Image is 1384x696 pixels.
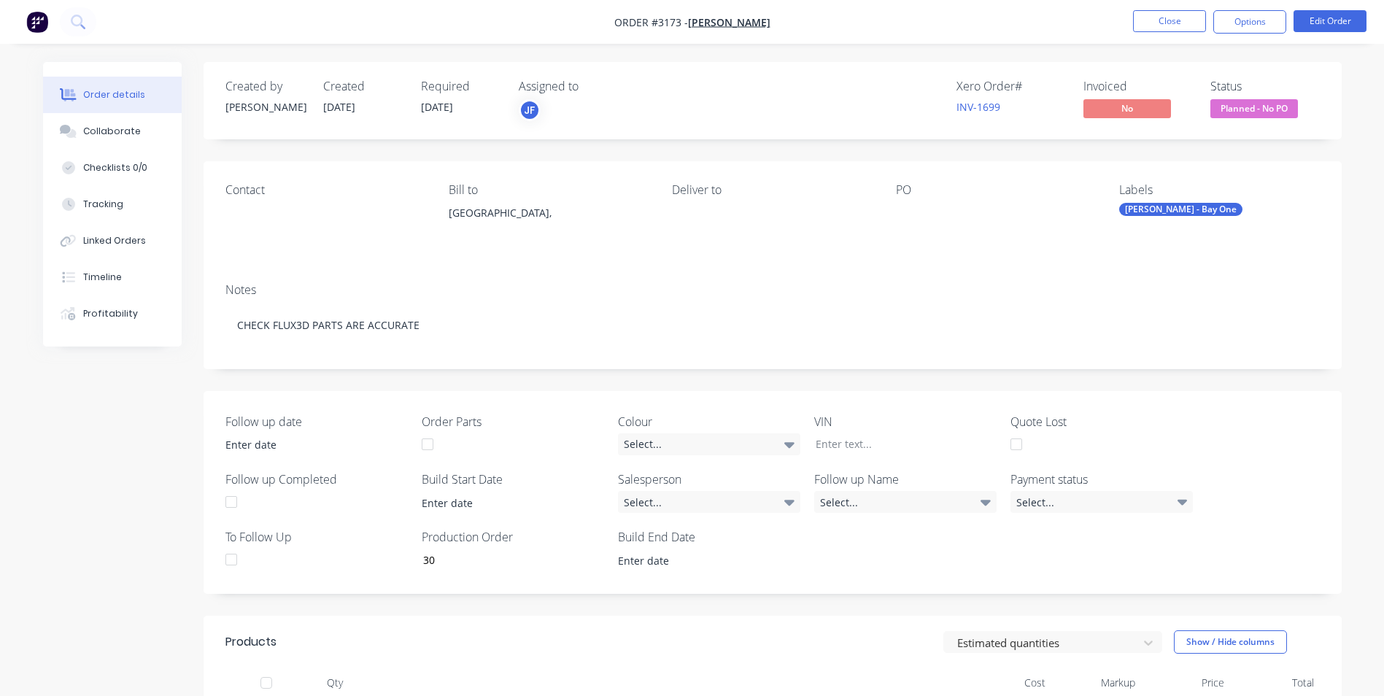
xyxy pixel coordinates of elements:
[688,15,770,29] a: [PERSON_NAME]
[618,413,800,430] label: Colour
[1174,630,1287,654] button: Show / Hide columns
[1213,10,1286,34] button: Options
[323,80,403,93] div: Created
[83,307,138,320] div: Profitability
[43,186,182,223] button: Tracking
[1083,80,1193,93] div: Invoiced
[225,413,408,430] label: Follow up date
[83,125,141,138] div: Collaborate
[83,88,145,101] div: Order details
[814,491,997,513] div: Select...
[1210,80,1320,93] div: Status
[519,80,665,93] div: Assigned to
[83,161,147,174] div: Checklists 0/0
[43,113,182,150] button: Collaborate
[1010,413,1193,430] label: Quote Lost
[215,434,397,456] input: Enter date
[618,491,800,513] div: Select...
[43,150,182,186] button: Checklists 0/0
[1010,491,1193,513] div: Select...
[1119,183,1319,197] div: Labels
[1083,99,1171,117] span: No
[422,528,604,546] label: Production Order
[225,303,1320,347] div: CHECK FLUX3D PARTS ARE ACCURATE
[519,99,541,121] button: JF
[83,198,123,211] div: Tracking
[26,11,48,33] img: Factory
[323,100,355,114] span: [DATE]
[672,183,872,197] div: Deliver to
[449,183,649,197] div: Bill to
[43,295,182,332] button: Profitability
[43,259,182,295] button: Timeline
[614,15,688,29] span: Order #3173 -
[225,528,408,546] label: To Follow Up
[225,183,425,197] div: Contact
[1133,10,1206,32] button: Close
[225,471,408,488] label: Follow up Completed
[449,203,649,223] div: [GEOGRAPHIC_DATA],
[411,492,593,514] input: Enter date
[618,471,800,488] label: Salesperson
[618,433,800,455] div: Select...
[225,99,306,115] div: [PERSON_NAME]
[1010,471,1193,488] label: Payment status
[421,80,501,93] div: Required
[43,223,182,259] button: Linked Orders
[608,549,789,571] input: Enter date
[83,271,122,284] div: Timeline
[956,100,1000,114] a: INV-1699
[896,183,1096,197] div: PO
[225,633,277,651] div: Products
[421,100,453,114] span: [DATE]
[225,283,1320,297] div: Notes
[422,471,604,488] label: Build Start Date
[814,413,997,430] label: VIN
[83,234,146,247] div: Linked Orders
[1294,10,1366,32] button: Edit Order
[422,413,604,430] label: Order Parts
[449,203,649,250] div: [GEOGRAPHIC_DATA],
[43,77,182,113] button: Order details
[618,528,800,546] label: Build End Date
[225,80,306,93] div: Created by
[956,80,1066,93] div: Xero Order #
[1119,203,1242,216] div: [PERSON_NAME] - Bay One
[1210,99,1298,121] button: Planned - No PO
[411,549,603,571] input: Enter number...
[1210,99,1298,117] span: Planned - No PO
[814,471,997,488] label: Follow up Name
